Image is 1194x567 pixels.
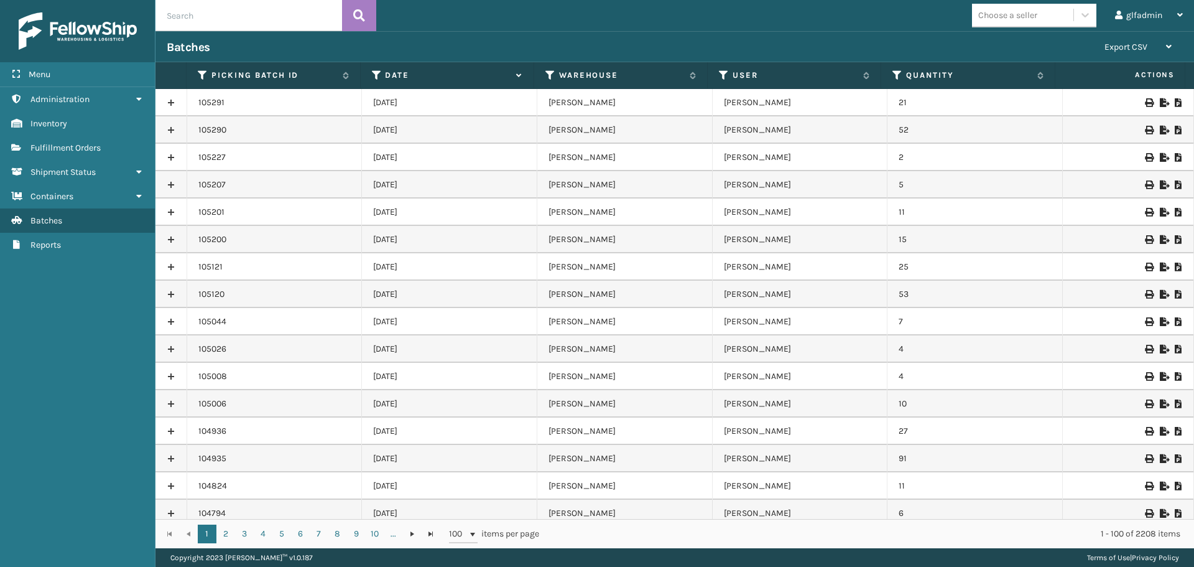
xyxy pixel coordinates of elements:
td: 105026 [187,335,363,363]
td: 105207 [187,171,363,199]
i: Print Picklist Labels [1145,290,1152,299]
td: 4 [887,335,1063,363]
div: 1 - 100 of 2208 items [557,528,1180,540]
td: [PERSON_NAME] [713,418,888,445]
a: 2 [216,525,235,543]
span: Export CSV [1104,42,1147,52]
td: [PERSON_NAME] [713,363,888,390]
a: 7 [310,525,328,543]
span: Menu [29,69,50,80]
td: 21 [887,89,1063,116]
td: 11 [887,472,1063,500]
i: Export to .xls [1160,235,1167,244]
td: [PERSON_NAME] [537,199,713,226]
i: Print Picklist Labels [1145,427,1152,436]
td: [PERSON_NAME] [713,308,888,335]
i: Print Picklist Labels [1145,153,1152,162]
td: [DATE] [362,144,537,171]
i: Export to .xls [1160,208,1167,217]
td: [PERSON_NAME] [713,472,888,500]
i: Print Picklist [1175,208,1182,217]
span: Fulfillment Orders [30,143,101,153]
i: Print Picklist [1175,290,1182,299]
i: Export to .xls [1160,454,1167,463]
i: Print Picklist Labels [1145,263,1152,271]
i: Print Picklist Labels [1145,400,1152,408]
a: 9 [347,525,366,543]
h3: Batches [167,40,210,55]
td: 25 [887,253,1063,281]
a: Privacy Policy [1132,553,1179,562]
i: Export to .xls [1160,345,1167,354]
span: Actions [1059,65,1182,85]
label: Date [385,70,509,81]
p: Copyright 2023 [PERSON_NAME]™ v 1.0.187 [170,548,313,567]
td: [PERSON_NAME] [537,281,713,308]
i: Export to .xls [1160,482,1167,490]
label: Quantity [906,70,1030,81]
td: 105227 [187,144,363,171]
td: [PERSON_NAME] [537,445,713,472]
td: 91 [887,445,1063,472]
i: Print Picklist Labels [1145,509,1152,518]
i: Export to .xls [1160,98,1167,107]
i: Print Picklist [1175,317,1182,326]
div: | [1087,548,1179,567]
i: Print Picklist [1175,427,1182,436]
i: Print Picklist [1175,263,1182,271]
td: [DATE] [362,308,537,335]
td: [DATE] [362,472,537,500]
td: [DATE] [362,226,537,253]
i: Print Picklist [1175,372,1182,381]
td: [PERSON_NAME] [713,335,888,363]
i: Print Picklist [1175,153,1182,162]
td: 105200 [187,226,363,253]
i: Export to .xls [1160,427,1167,436]
i: Export to .xls [1160,180,1167,189]
td: [DATE] [362,171,537,199]
td: 53 [887,281,1063,308]
span: Batches [30,215,62,226]
i: Print Picklist Labels [1145,235,1152,244]
td: [DATE] [362,418,537,445]
a: 5 [272,525,291,543]
i: Print Picklist [1175,482,1182,490]
td: [PERSON_NAME] [713,116,888,144]
td: [PERSON_NAME] [537,226,713,253]
span: Administration [30,94,90,105]
td: [PERSON_NAME] [537,89,713,116]
a: 3 [235,525,254,543]
i: Export to .xls [1160,263,1167,271]
td: [DATE] [362,445,537,472]
i: Export to .xls [1160,290,1167,299]
span: Inventory [30,118,67,129]
td: 52 [887,116,1063,144]
td: 105291 [187,89,363,116]
td: [PERSON_NAME] [713,253,888,281]
td: 105008 [187,363,363,390]
td: 105120 [187,281,363,308]
a: 8 [328,525,347,543]
td: 104824 [187,472,363,500]
a: 1 [198,525,216,543]
td: 105290 [187,116,363,144]
i: Print Picklist Labels [1145,126,1152,134]
a: 4 [254,525,272,543]
td: [PERSON_NAME] [713,144,888,171]
i: Print Picklist Labels [1145,180,1152,189]
span: Go to the next page [407,529,417,539]
td: [DATE] [362,116,537,144]
i: Print Picklist [1175,235,1182,244]
span: Go to the last page [426,529,436,539]
td: [PERSON_NAME] [537,418,713,445]
i: Export to .xls [1160,400,1167,408]
td: 105006 [187,390,363,418]
i: Print Picklist Labels [1145,482,1152,490]
td: 104935 [187,445,363,472]
td: 105044 [187,308,363,335]
td: [PERSON_NAME] [713,281,888,308]
i: Export to .xls [1160,372,1167,381]
td: [DATE] [362,89,537,116]
label: Picking batch ID [211,70,336,81]
i: Print Picklist [1175,454,1182,463]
